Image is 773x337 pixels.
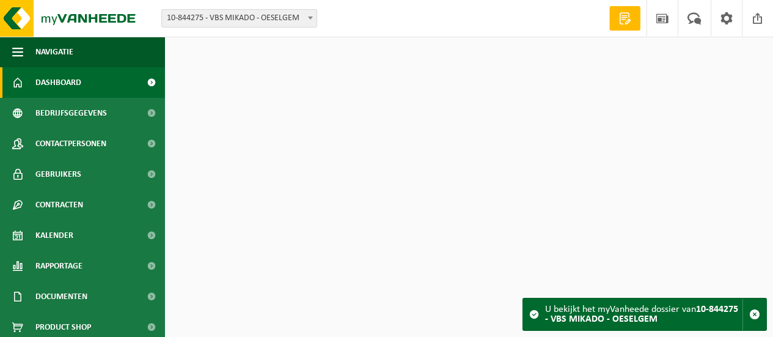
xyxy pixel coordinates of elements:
[162,10,317,27] span: 10-844275 - VBS MIKADO - OESELGEM
[35,128,106,159] span: Contactpersonen
[35,98,107,128] span: Bedrijfsgegevens
[161,9,317,28] span: 10-844275 - VBS MIKADO - OESELGEM
[35,281,87,312] span: Documenten
[545,305,738,324] strong: 10-844275 - VBS MIKADO - OESELGEM
[545,298,742,330] div: U bekijkt het myVanheede dossier van
[35,159,81,190] span: Gebruikers
[35,67,81,98] span: Dashboard
[35,190,83,220] span: Contracten
[35,251,82,281] span: Rapportage
[35,220,73,251] span: Kalender
[35,37,73,67] span: Navigatie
